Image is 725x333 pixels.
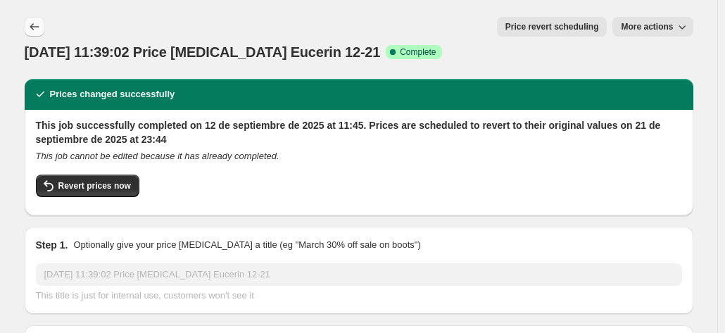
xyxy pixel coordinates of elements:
[25,17,44,37] button: Price change jobs
[58,180,131,191] span: Revert prices now
[36,238,68,252] h2: Step 1.
[36,290,254,301] span: This title is just for internal use, customers won't see it
[505,21,599,32] span: Price revert scheduling
[36,151,279,161] i: This job cannot be edited because it has already completed.
[400,46,436,58] span: Complete
[621,21,673,32] span: More actions
[25,44,381,60] span: [DATE] 11:39:02 Price [MEDICAL_DATA] Eucerin 12-21
[36,175,139,197] button: Revert prices now
[73,238,420,252] p: Optionally give your price [MEDICAL_DATA] a title (eg "March 30% off sale on boots")
[36,118,682,146] h2: This job successfully completed on 12 de septiembre de 2025 at 11:45. Prices are scheduled to rev...
[50,87,175,101] h2: Prices changed successfully
[497,17,607,37] button: Price revert scheduling
[612,17,693,37] button: More actions
[36,263,682,286] input: 30% off holiday sale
